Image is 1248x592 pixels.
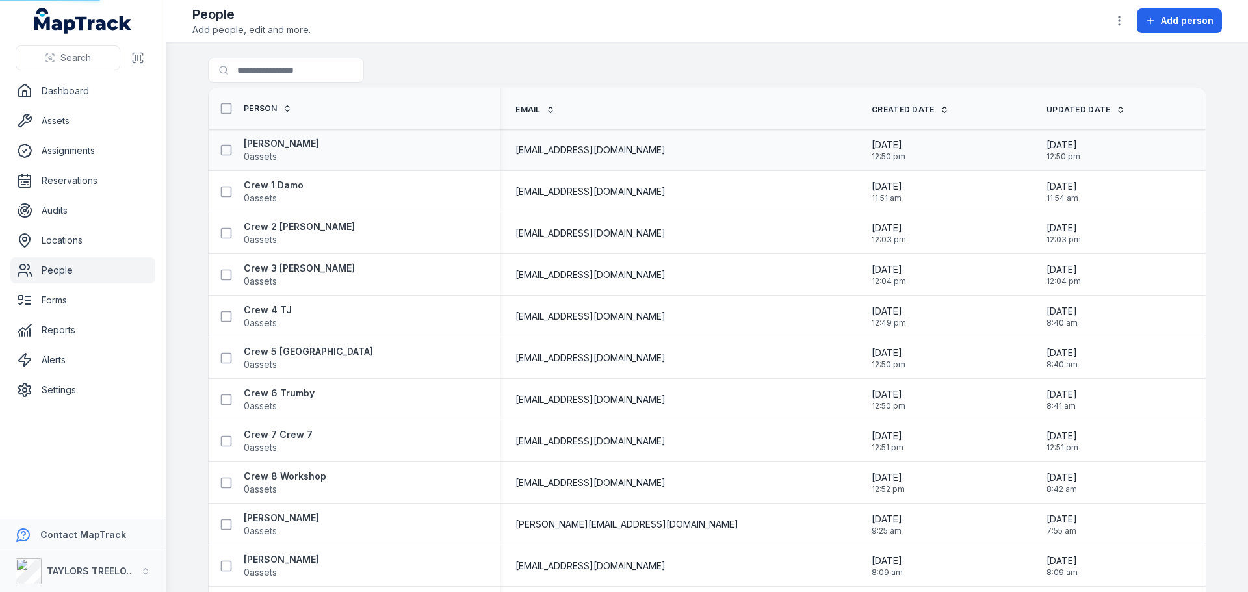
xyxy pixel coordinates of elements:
time: 28/07/2025, 12:04:52 pm [872,263,906,287]
span: 12:51 pm [1046,443,1078,453]
span: Add people, edit and more. [192,23,311,36]
span: [DATE] [1046,138,1080,151]
span: Search [60,51,91,64]
span: 8:40 am [1046,359,1078,370]
span: [DATE] [872,222,906,235]
a: Crew 7 Crew 70assets [244,428,313,454]
time: 28/07/2025, 12:49:06 pm [872,305,906,328]
span: [EMAIL_ADDRESS][DOMAIN_NAME] [515,268,666,281]
time: 28/07/2025, 11:54:24 am [1046,180,1078,203]
time: 28/07/2025, 12:51:20 pm [1046,430,1078,453]
a: Dashboard [10,78,155,104]
span: 7:55 am [1046,526,1077,536]
span: [DATE] [872,180,902,193]
time: 28/07/2025, 12:51:20 pm [872,430,903,453]
a: Crew 1 Damo0assets [244,179,304,205]
span: 0 assets [244,192,277,205]
strong: [PERSON_NAME] [244,553,319,566]
time: 28/07/2025, 11:51:34 am [872,180,902,203]
strong: [PERSON_NAME] [244,511,319,524]
span: [DATE] [1046,513,1077,526]
span: Email [515,105,541,115]
span: [DATE] [1046,222,1081,235]
span: 12:04 pm [1046,276,1081,287]
span: 11:54 am [1046,193,1078,203]
a: Settings [10,377,155,403]
span: [EMAIL_ADDRESS][DOMAIN_NAME] [515,435,666,448]
span: 0 assets [244,316,277,329]
span: 0 assets [244,233,277,246]
span: 12:52 pm [872,484,905,495]
span: [EMAIL_ADDRESS][DOMAIN_NAME] [515,310,666,323]
strong: Crew 7 Crew 7 [244,428,313,441]
span: 12:51 pm [872,443,903,453]
time: 28/07/2025, 12:04:52 pm [1046,263,1081,287]
h2: People [192,5,311,23]
span: Add person [1161,14,1214,27]
time: 28/07/2025, 12:52:00 pm [872,471,905,495]
span: 8:41 am [1046,401,1077,411]
span: Created Date [872,105,935,115]
span: [EMAIL_ADDRESS][DOMAIN_NAME] [515,227,666,240]
strong: Crew 1 Damo [244,179,304,192]
a: Updated Date [1046,105,1125,115]
button: Search [16,45,120,70]
span: [EMAIL_ADDRESS][DOMAIN_NAME] [515,352,666,365]
span: [EMAIL_ADDRESS][DOMAIN_NAME] [515,144,666,157]
span: [DATE] [872,554,903,567]
button: Add person [1137,8,1222,33]
time: 15/07/2025, 9:25:22 am [872,513,902,536]
strong: Crew 2 [PERSON_NAME] [244,220,355,233]
time: 28/07/2025, 12:50:53 pm [872,388,905,411]
time: 28/07/2025, 12:50:16 pm [872,346,905,370]
a: Assets [10,108,155,134]
strong: Crew 6 Trumby [244,387,315,400]
a: Person [244,103,292,114]
strong: Crew 5 [GEOGRAPHIC_DATA] [244,345,373,358]
span: 12:03 pm [872,235,906,245]
span: [EMAIL_ADDRESS][DOMAIN_NAME] [515,185,666,198]
span: [DATE] [1046,346,1078,359]
span: [DATE] [872,513,902,526]
strong: Crew 4 TJ [244,303,292,316]
span: [DATE] [1046,180,1078,193]
span: 0 assets [244,358,277,371]
span: [DATE] [872,388,905,401]
span: [DATE] [1046,305,1078,318]
span: 0 assets [244,524,277,537]
span: [DATE] [1046,554,1078,567]
time: 01/09/2025, 8:40:36 am [1046,346,1078,370]
span: 0 assets [244,275,277,288]
span: 8:42 am [1046,484,1077,495]
span: [DATE] [1046,263,1081,276]
span: 11:51 am [872,193,902,203]
a: People [10,257,155,283]
span: 0 assets [244,566,277,579]
time: 28/07/2025, 12:03:02 pm [1046,222,1081,245]
strong: [PERSON_NAME] [244,137,319,150]
a: Reservations [10,168,155,194]
span: Updated Date [1046,105,1111,115]
a: Assignments [10,138,155,164]
a: [PERSON_NAME]0assets [244,553,319,579]
span: 12:04 pm [872,276,906,287]
span: [DATE] [872,346,905,359]
a: Crew 2 [PERSON_NAME]0assets [244,220,355,246]
span: [DATE] [872,263,906,276]
a: Crew 6 Trumby0assets [244,387,315,413]
span: [DATE] [1046,388,1077,401]
span: [DATE] [872,471,905,484]
a: Reports [10,317,155,343]
a: Forms [10,287,155,313]
a: Alerts [10,347,155,373]
span: 12:49 pm [872,318,906,328]
time: 01/09/2025, 7:55:27 am [1046,513,1077,536]
a: Crew 4 TJ0assets [244,303,292,329]
a: MapTrack [34,8,132,34]
span: [DATE] [872,430,903,443]
span: 0 assets [244,400,277,413]
a: Locations [10,227,155,253]
span: 12:03 pm [1046,235,1081,245]
span: [PERSON_NAME][EMAIL_ADDRESS][DOMAIN_NAME] [515,518,738,531]
a: [PERSON_NAME]0assets [244,137,319,163]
